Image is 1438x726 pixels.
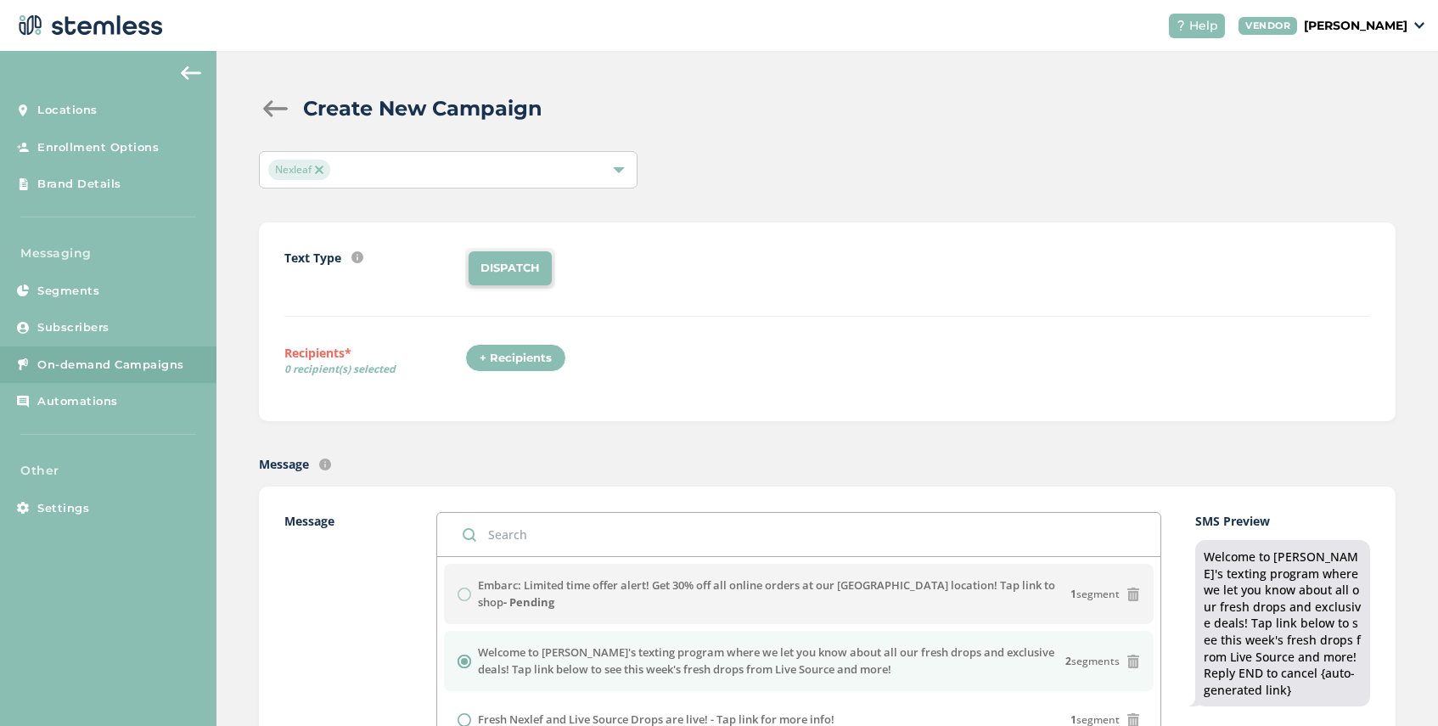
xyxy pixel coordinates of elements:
span: Subscribers [37,319,110,336]
label: Text Type [284,249,341,267]
span: Settings [37,500,89,517]
img: icon-close-accent-8a337256.svg [315,166,323,174]
div: VENDOR [1239,17,1297,35]
img: icon_down-arrow-small-66adaf34.svg [1414,22,1424,29]
span: On-demand Campaigns [37,357,184,374]
div: + Recipients [465,344,566,373]
div: Welcome to [PERSON_NAME]'s texting program where we let you know about all our fresh drops and ex... [1204,549,1362,698]
span: Nexleaf [268,160,330,180]
span: Automations [37,393,118,410]
span: 0 recipient(s) selected [284,362,465,377]
span: segment [1070,587,1120,602]
span: Enrollment Options [37,139,159,156]
input: Search [437,513,1160,556]
span: segments [1065,654,1120,669]
label: Recipients* [284,344,465,383]
label: SMS Preview [1195,512,1370,530]
label: Message [259,455,309,473]
label: Embarc: Limited time offer alert! Get 30% off all online orders at our [GEOGRAPHIC_DATA] location... [478,577,1070,611]
strong: 2 [1065,654,1071,668]
strong: - Pending [503,594,554,610]
img: icon-arrow-back-accent-c549486e.svg [181,66,201,80]
span: Segments [37,283,99,300]
img: icon-info-236977d2.svg [351,251,363,263]
p: [PERSON_NAME] [1304,17,1407,35]
span: Locations [37,102,98,119]
img: logo-dark-0685b13c.svg [14,8,163,42]
iframe: Chat Widget [1353,644,1438,726]
img: icon-info-236977d2.svg [319,459,331,470]
span: Brand Details [37,176,121,193]
li: DISPATCH [469,251,552,285]
label: Welcome to [PERSON_NAME]'s texting program where we let you know about all our fresh drops and ex... [478,644,1065,678]
h2: Create New Campaign [303,93,542,124]
span: Help [1189,17,1218,35]
strong: 1 [1070,587,1076,601]
img: icon-help-white-03924b79.svg [1176,20,1186,31]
